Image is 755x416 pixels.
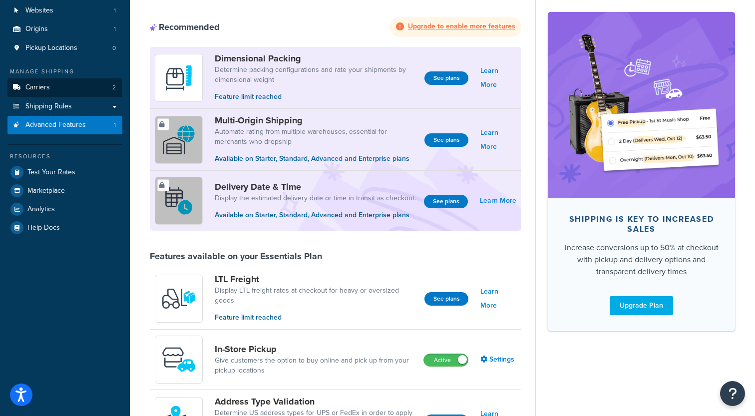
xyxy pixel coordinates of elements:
[27,224,60,232] span: Help Docs
[161,60,196,95] img: DTVBYsAAAAAASUVORK5CYII=
[215,193,416,203] a: Display the estimated delivery date or time in transit as checkout.
[480,353,516,367] a: Settings
[7,97,122,116] a: Shipping Rules
[215,356,415,376] a: Give customers the option to buy online and pick up from your pickup locations
[215,396,416,407] a: Address Type Validation
[114,121,116,129] span: 1
[424,354,468,366] label: Active
[215,115,416,126] a: Multi-Origin Shipping
[114,25,116,33] span: 1
[564,214,719,234] div: Shipping is key to increased sales
[25,6,53,15] span: Websites
[564,242,719,278] div: Increase conversions up to 50% at checkout with pickup and delivery options and transparent deliv...
[25,44,77,52] span: Pickup Locations
[424,133,468,147] button: See plans
[480,194,516,208] a: Learn More
[408,21,515,31] strong: Upgrade to enable more features
[7,182,122,200] a: Marketplace
[25,83,50,92] span: Carriers
[215,91,416,102] p: Feature limit reached
[480,285,516,313] a: Learn More
[7,39,122,57] a: Pickup Locations0
[7,78,122,97] li: Carriers
[424,292,468,306] button: See plans
[25,25,48,33] span: Origins
[215,274,416,285] a: LTL Freight
[7,1,122,20] li: Websites
[7,1,122,20] a: Websites1
[27,168,75,177] span: Test Your Rates
[215,286,416,306] a: Display LTL freight rates at checkout for heavy or oversized goods
[7,163,122,181] a: Test Your Rates
[7,20,122,38] a: Origins1
[215,127,416,147] a: Automate rating from multiple warehouses, essential for merchants who dropship
[7,200,122,218] a: Analytics
[720,381,745,406] button: Open Resource Center
[150,251,322,262] div: Features available on your Essentials Plan
[27,187,65,195] span: Marketplace
[215,65,416,85] a: Determine packing configurations and rate your shipments by dimensional weight
[215,181,416,192] a: Delivery Date & Time
[610,296,673,315] a: Upgrade Plan
[424,71,468,85] button: See plans
[7,20,122,38] li: Origins
[161,281,196,316] img: y79ZsPf0fXUFUhFXDzUgf+ktZg5F2+ohG75+v3d2s1D9TjoU8PiyCIluIjV41seZevKCRuEjTPPOKHJsQcmKCXGdfprl3L4q7...
[7,39,122,57] li: Pickup Locations
[7,116,122,134] a: Advanced Features1
[7,67,122,76] div: Manage Shipping
[7,219,122,237] a: Help Docs
[7,116,122,134] li: Advanced Features
[150,21,220,32] div: Recommended
[215,210,416,221] p: Available on Starter, Standard, Advanced and Enterprise plans
[480,64,516,92] a: Learn More
[161,342,196,377] img: wfgcfpwTIucLEAAAAASUVORK5CYII=
[480,126,516,154] a: Learn More
[7,152,122,161] div: Resources
[112,83,116,92] span: 2
[424,195,468,208] button: See plans
[114,6,116,15] span: 1
[27,205,55,214] span: Analytics
[215,312,416,323] p: Feature limit reached
[215,53,416,64] a: Dimensional Packing
[215,153,416,164] p: Available on Starter, Standard, Advanced and Enterprise plans
[25,102,72,111] span: Shipping Rules
[112,44,116,52] span: 0
[215,344,415,355] a: In-Store Pickup
[563,27,720,183] img: feature-image-bc-upgrade-63323b7e0001f74ee9b4b6549f3fc5de0323d87a30a5703426337501b3dadfb7.png
[7,78,122,97] a: Carriers2
[25,121,86,129] span: Advanced Features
